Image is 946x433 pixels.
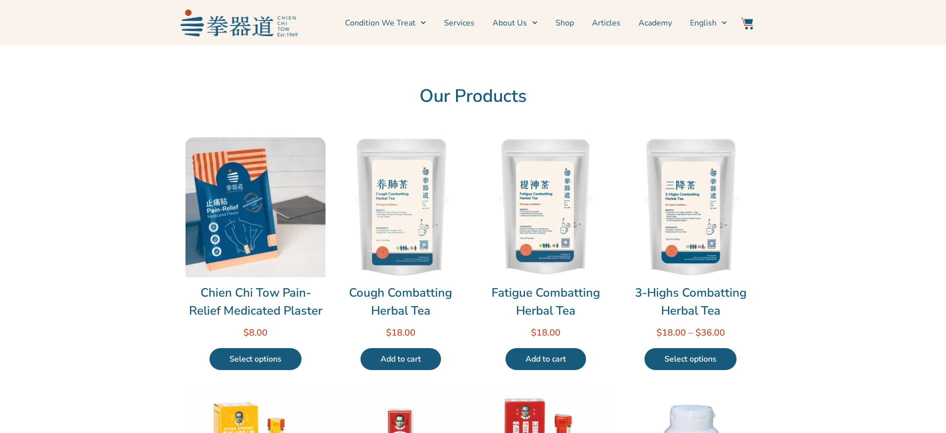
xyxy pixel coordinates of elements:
[386,327,391,339] span: $
[656,327,686,339] bdi: 18.00
[330,137,470,277] img: Cough Combatting Herbal Tea
[638,10,672,35] a: Academy
[345,10,426,35] a: Condition We Treat
[185,284,325,320] a: Chien Chi Tow Pain-Relief Medicated Plaster
[690,17,716,29] span: English
[243,327,267,339] bdi: 8.00
[209,348,301,370] a: Select options for “Chien Chi Tow Pain-Relief Medicated Plaster”
[592,10,620,35] a: Articles
[555,10,574,35] a: Shop
[531,327,560,339] bdi: 18.00
[185,85,760,107] h2: Our Products
[444,10,474,35] a: Services
[741,17,753,29] img: Website Icon-03
[475,137,615,277] img: Fatigue Combatting Herbal Tea
[688,327,693,339] span: –
[695,327,725,339] bdi: 36.00
[475,284,615,320] a: Fatigue Combatting Herbal Tea
[620,284,760,320] a: 3-Highs Combatting Herbal Tea
[360,348,441,370] a: Add to cart: “Cough Combatting Herbal Tea”
[690,10,727,35] a: English
[531,327,536,339] span: $
[695,327,701,339] span: $
[620,137,760,277] img: 3-Highs Combatting Herbal Tea
[302,10,727,35] nav: Menu
[185,137,325,277] img: Chien Chi Tow Pain-Relief Medicated Plaster
[386,327,415,339] bdi: 18.00
[492,10,537,35] a: About Us
[330,284,470,320] a: Cough Combatting Herbal Tea
[656,327,662,339] span: $
[505,348,586,370] a: Add to cart: “Fatigue Combatting Herbal Tea”
[644,348,736,370] a: Select options for “3-Highs Combatting Herbal Tea”
[243,327,249,339] span: $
